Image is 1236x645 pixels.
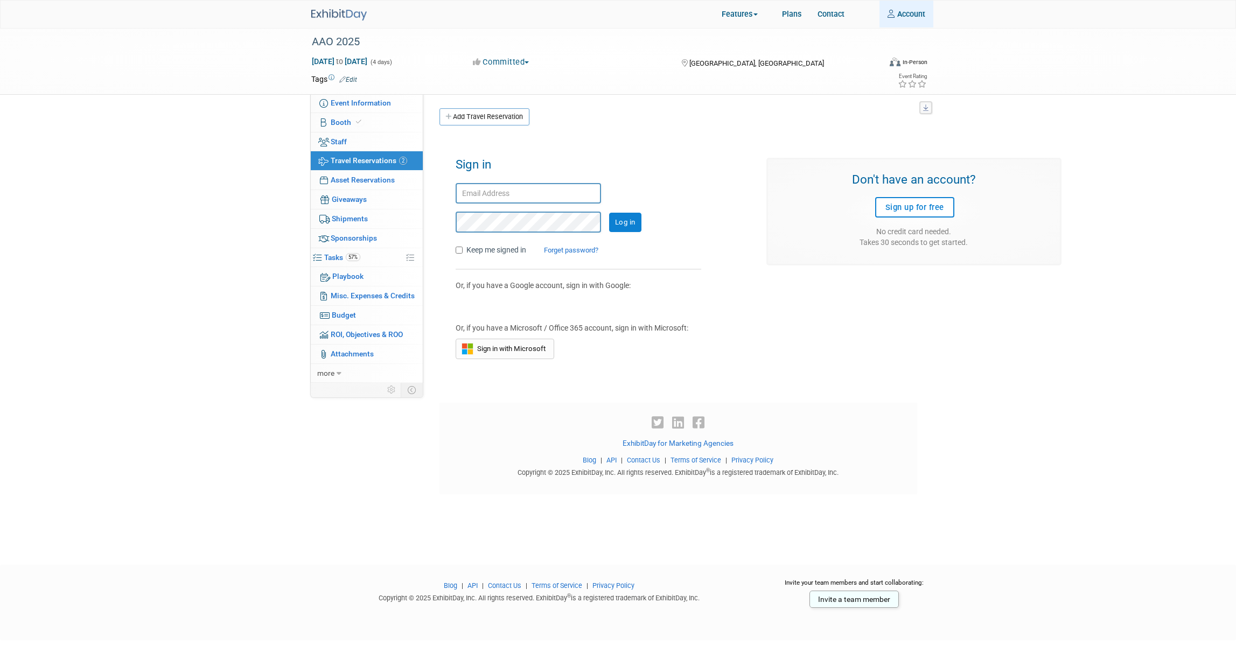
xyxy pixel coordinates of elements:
[311,364,423,383] a: more
[311,74,357,85] td: Tags
[331,137,347,146] span: Staff
[669,415,690,431] a: LinkedIn
[331,234,377,242] span: Sponsorships
[334,57,345,66] span: to
[523,581,530,590] span: |
[311,132,423,151] a: Staff
[369,59,392,66] span: (4 days)
[902,58,927,66] div: In-Person
[439,465,917,478] div: Copyright © 2025 ExhibitDay, Inc. All rights reserved. ExhibitDay is a registered trademark of Ex...
[627,456,660,464] a: Contact Us
[606,456,617,464] a: API
[488,581,521,590] a: Contact Us
[456,281,631,290] span: Or, if you have a Google account, sign in with Google:
[311,248,423,267] a: Tasks57%
[331,291,415,300] span: Misc. Expenses & Credits
[311,267,423,286] a: Playbook
[459,581,466,590] span: |
[890,58,900,66] img: Format-Inperson.png
[623,439,734,447] a: ExhibitDay for Marketing Agencies
[773,226,1055,237] div: No credit card needed.
[714,2,774,28] a: Features
[346,253,360,261] span: 57%
[584,581,591,590] span: |
[731,456,773,464] a: Privacy Policy
[528,246,598,254] a: Forget password?
[567,593,571,599] sup: ®
[809,1,853,27] a: Contact
[879,1,933,27] a: Account
[773,173,1055,188] h3: Don't have an account?
[689,59,824,67] span: [GEOGRAPHIC_DATA], [GEOGRAPHIC_DATA]
[473,345,546,353] span: Sign in with Microsoft
[532,581,582,590] a: Terms of Service
[662,456,669,464] span: |
[399,157,407,165] span: 2
[331,156,407,165] span: Travel Reservations
[774,1,809,27] a: Plans
[311,306,423,325] a: Budget
[331,349,374,358] span: Attachments
[649,415,669,431] a: Twitter
[462,343,473,355] img: Sign in with Microsoft
[356,119,361,125] i: Booth reservation complete
[331,330,403,339] span: ROI, Objectives & ROO
[809,591,899,608] a: Invite a team member
[311,286,423,305] a: Misc. Expenses & Credits
[331,118,364,127] span: Booth
[439,108,529,125] a: Add Travel Reservation
[311,325,423,344] a: ROI, Objectives & ROO
[339,76,357,83] a: Edit
[469,57,533,68] button: Committed
[592,581,634,590] a: Privacy Policy
[598,456,605,464] span: |
[311,113,423,132] a: Booth
[311,94,423,113] a: Event Information
[773,237,1055,248] div: Takes 30 seconds to get started.
[875,197,954,218] a: Sign up for free
[332,272,364,281] span: Playbook
[609,213,641,232] input: Log in
[456,339,554,359] button: Sign in with Microsoft
[331,99,391,107] span: Event Information
[466,244,526,255] label: Keep me signed in
[456,322,693,333] div: Or, if you have a Microsoft / Office 365 account, sign in with Microsoft:
[317,369,334,377] span: more
[690,415,707,431] a: Facebook
[332,214,368,223] span: Shipments
[308,32,875,52] div: AAO 2025
[839,56,928,72] div: Event Format
[583,456,596,464] a: Blog
[331,176,395,184] span: Asset Reservations
[618,456,625,464] span: |
[332,195,367,204] span: Giveaways
[311,345,423,363] a: Attachments
[479,581,486,590] span: |
[444,581,457,590] a: Blog
[456,183,601,204] input: Email Address
[311,229,423,248] a: Sponsorships
[382,383,401,397] td: Personalize Event Tab Strip
[311,151,423,170] a: Travel Reservations2
[311,9,367,20] img: ExhibitDay
[456,158,751,178] h1: Sign in
[723,456,730,464] span: |
[311,171,423,190] a: Asset Reservations
[706,467,710,473] sup: ®
[311,209,423,228] a: Shipments
[671,456,721,464] a: Terms of Service
[898,74,927,79] div: Event Rating
[324,253,360,262] span: Tasks
[311,190,423,209] a: Giveaways
[311,57,368,66] span: [DATE] [DATE]
[332,311,356,319] span: Budget
[311,591,768,603] div: Copyright © 2025 ExhibitDay, Inc. All rights reserved. ExhibitDay is a registered trademark of Ex...
[467,581,478,590] a: API
[450,295,560,319] iframe: Sign in with Google Button
[784,578,925,594] div: Invite your team members and start collaborating:
[401,383,423,397] td: Toggle Event Tabs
